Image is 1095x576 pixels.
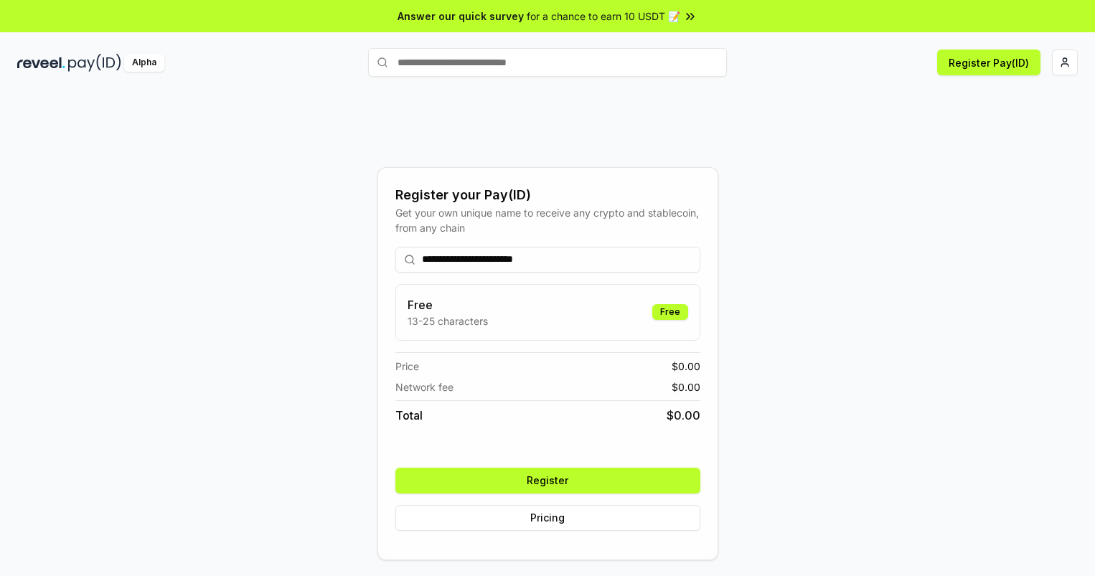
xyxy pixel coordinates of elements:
[672,379,700,395] span: $ 0.00
[395,468,700,494] button: Register
[395,379,453,395] span: Network fee
[408,296,488,313] h3: Free
[395,505,700,531] button: Pricing
[937,49,1040,75] button: Register Pay(ID)
[124,54,164,72] div: Alpha
[652,304,688,320] div: Free
[395,185,700,205] div: Register your Pay(ID)
[395,205,700,235] div: Get your own unique name to receive any crypto and stablecoin, from any chain
[398,9,524,24] span: Answer our quick survey
[408,313,488,329] p: 13-25 characters
[672,359,700,374] span: $ 0.00
[527,9,680,24] span: for a chance to earn 10 USDT 📝
[667,407,700,424] span: $ 0.00
[395,359,419,374] span: Price
[17,54,65,72] img: reveel_dark
[395,407,423,424] span: Total
[68,54,121,72] img: pay_id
